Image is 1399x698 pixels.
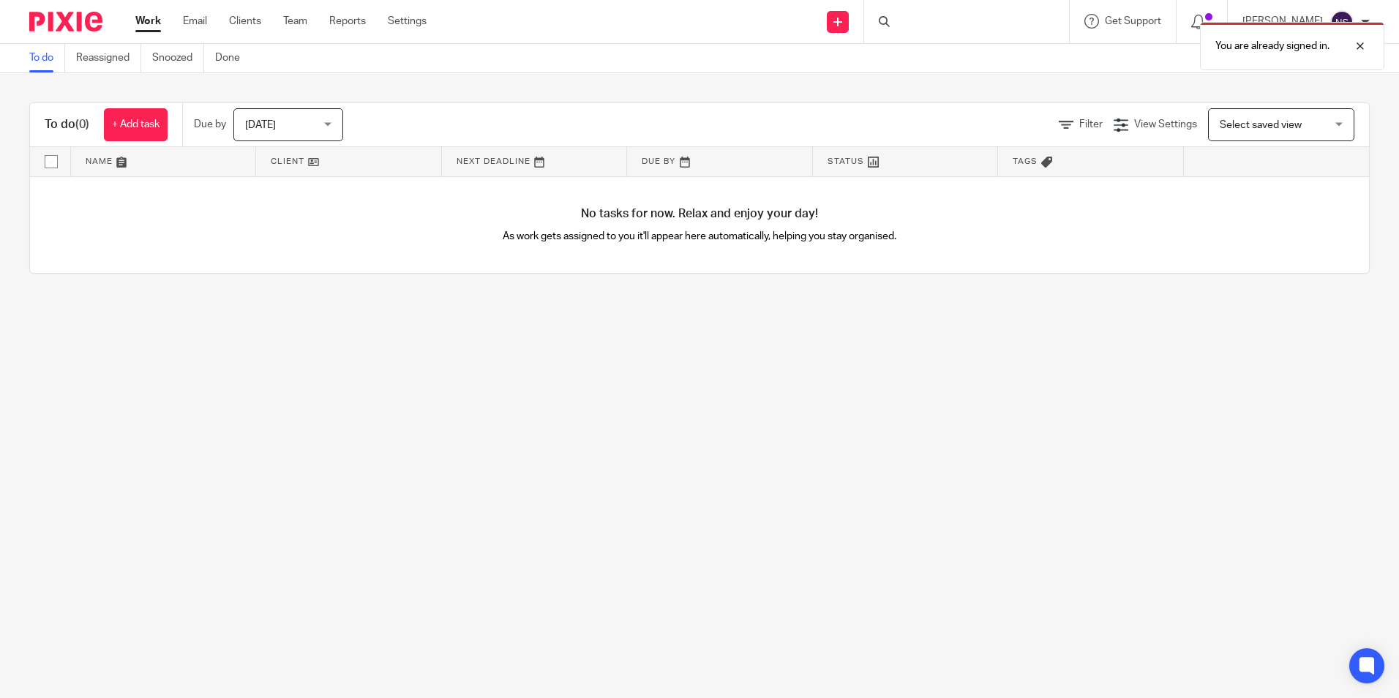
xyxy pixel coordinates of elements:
[45,117,89,132] h1: To do
[1220,120,1302,130] span: Select saved view
[152,44,204,72] a: Snoozed
[76,44,141,72] a: Reassigned
[194,117,226,132] p: Due by
[215,44,251,72] a: Done
[29,12,102,31] img: Pixie
[245,120,276,130] span: [DATE]
[75,119,89,130] span: (0)
[283,14,307,29] a: Team
[1079,119,1103,130] span: Filter
[1330,10,1354,34] img: svg%3E
[104,108,168,141] a: + Add task
[229,14,261,29] a: Clients
[29,44,65,72] a: To do
[1134,119,1197,130] span: View Settings
[30,206,1369,222] h4: No tasks for now. Relax and enjoy your day!
[365,229,1035,244] p: As work gets assigned to you it'll appear here automatically, helping you stay organised.
[183,14,207,29] a: Email
[1013,157,1038,165] span: Tags
[1215,39,1329,53] p: You are already signed in.
[329,14,366,29] a: Reports
[388,14,427,29] a: Settings
[135,14,161,29] a: Work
